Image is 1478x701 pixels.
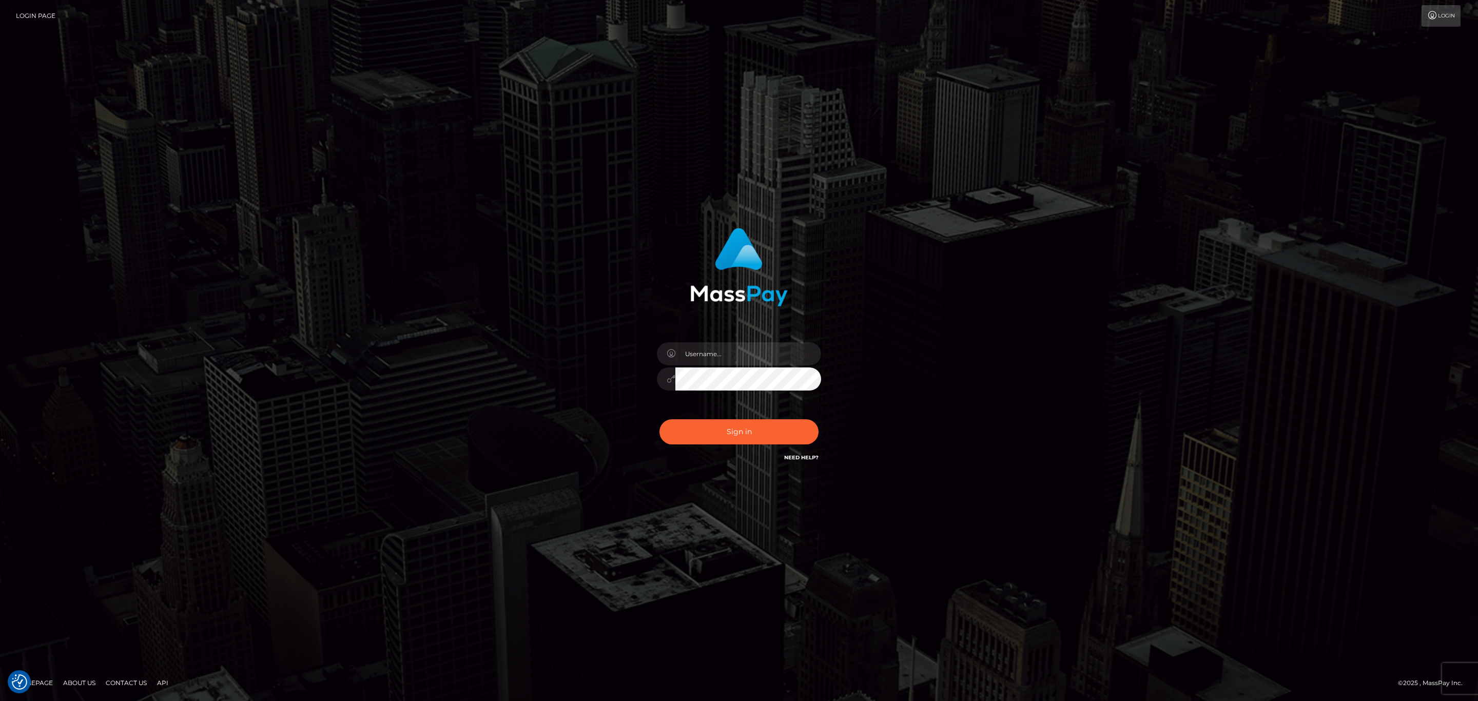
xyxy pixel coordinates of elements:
[784,454,819,461] a: Need Help?
[1398,677,1470,689] div: © 2025 , MassPay Inc.
[690,228,788,306] img: MassPay Login
[11,675,57,691] a: Homepage
[12,674,27,690] button: Consent Preferences
[1422,5,1461,27] a: Login
[59,675,100,691] a: About Us
[16,5,55,27] a: Login Page
[102,675,151,691] a: Contact Us
[153,675,172,691] a: API
[659,419,819,444] button: Sign in
[12,674,27,690] img: Revisit consent button
[675,342,821,365] input: Username...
